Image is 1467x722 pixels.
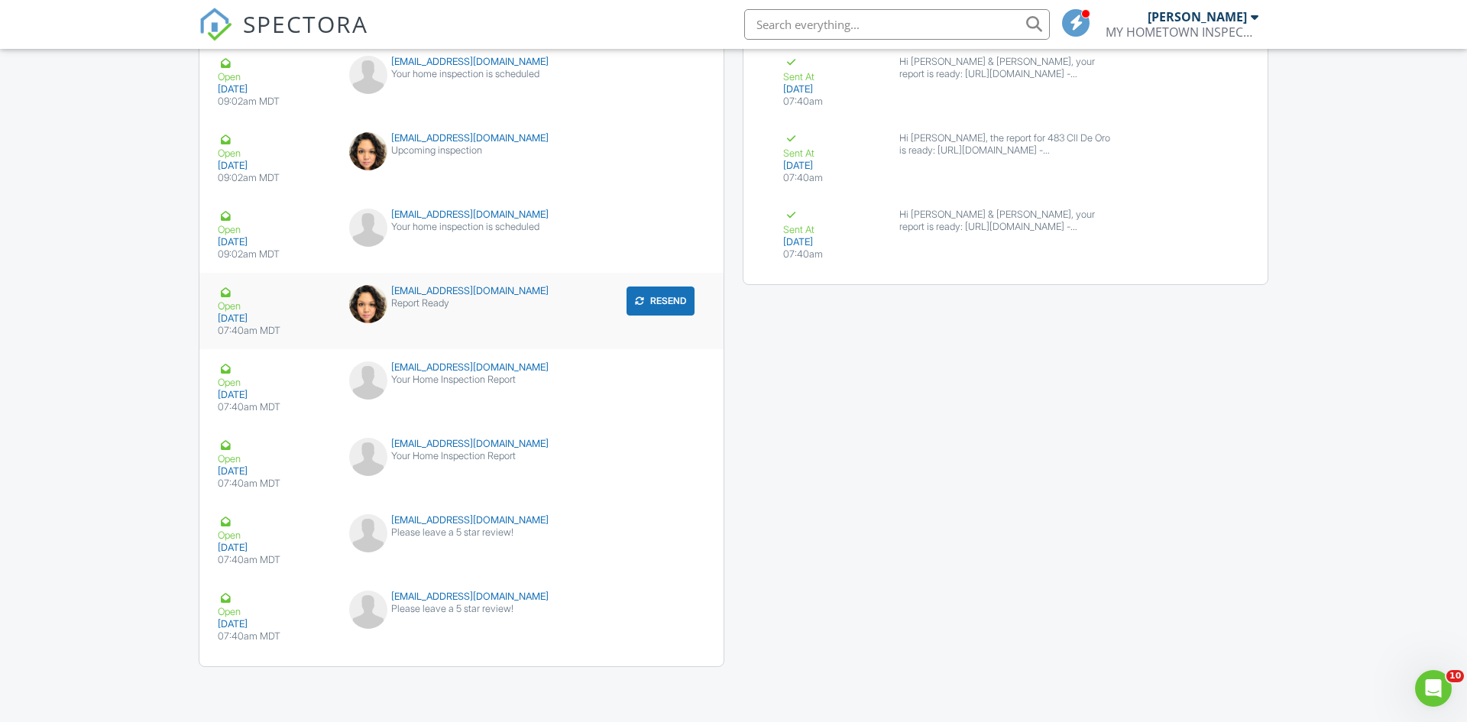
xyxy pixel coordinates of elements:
div: Your home inspection is scheduled [349,221,575,233]
div: [DATE] [783,160,881,172]
div: [DATE] [218,542,331,554]
div: 07:40am [783,96,881,108]
a: Open [DATE] 09:02am MDT [EMAIL_ADDRESS][DOMAIN_NAME] Upcoming inspection [199,120,724,196]
div: Open [218,285,331,312]
button: Resend [627,287,695,316]
div: [EMAIL_ADDRESS][DOMAIN_NAME] [349,438,575,450]
div: [DATE] [783,236,881,248]
a: Open [DATE] 09:02am MDT [EMAIL_ADDRESS][DOMAIN_NAME] Your home inspection is scheduled [199,196,724,273]
div: [EMAIL_ADDRESS][DOMAIN_NAME] [349,285,575,297]
div: Open [218,361,331,389]
div: Open [218,132,331,160]
div: Open [218,56,331,83]
div: [DATE] [218,83,331,96]
img: data [349,285,387,323]
span: 10 [1446,670,1464,682]
img: default-user-f0147aede5fd5fa78ca7ade42f37bd4542148d508eef1c3d3ea960f66861d68b.jpg [349,209,387,247]
div: Hi [PERSON_NAME], the report for 483 Cll De Oro is ready: [URL][DOMAIN_NAME] - [PERSON_NAME] 5756... [899,132,1112,157]
a: Open [DATE] 07:40am MDT [EMAIL_ADDRESS][DOMAIN_NAME] Your Home Inspection Report [199,349,724,426]
a: SPECTORA [199,21,368,53]
div: 07:40am MDT [218,401,331,413]
div: [EMAIL_ADDRESS][DOMAIN_NAME] [349,132,575,144]
div: Your Home Inspection Report [349,450,575,462]
div: 07:40am MDT [218,478,331,490]
div: 07:40am [783,248,881,261]
div: Open [218,591,331,618]
input: Search everything... [744,9,1050,40]
a: Open [DATE] 07:40am MDT [EMAIL_ADDRESS][DOMAIN_NAME] Please leave a 5 star review! [199,578,724,655]
a: Sent At [DATE] 07:40am Hi [PERSON_NAME], the report for 483 Cll De Oro is ready: [URL][DOMAIN_NAM... [762,120,1249,196]
img: default-user-f0147aede5fd5fa78ca7ade42f37bd4542148d508eef1c3d3ea960f66861d68b.jpg [349,591,387,629]
div: Report Ready [349,297,575,309]
div: [DATE] [218,618,331,630]
div: 07:40am MDT [218,325,331,337]
div: 07:40am MDT [218,630,331,643]
div: Please leave a 5 star review! [349,526,575,539]
div: 09:02am MDT [218,172,331,184]
div: [EMAIL_ADDRESS][DOMAIN_NAME] [349,56,575,68]
div: [DATE] [783,83,881,96]
div: Sent At [783,56,881,83]
a: Open [DATE] 09:02am MDT [EMAIL_ADDRESS][DOMAIN_NAME] Your home inspection is scheduled [199,44,724,120]
div: [EMAIL_ADDRESS][DOMAIN_NAME] [349,209,575,221]
div: Your home inspection is scheduled [349,68,575,80]
a: Sent At [DATE] 07:40am Hi [PERSON_NAME] & [PERSON_NAME], your report is ready: [URL][DOMAIN_NAME]... [762,44,1249,120]
div: Upcoming inspection [349,144,575,157]
div: 07:40am MDT [218,554,331,566]
img: The Best Home Inspection Software - Spectora [199,8,232,41]
div: Sent At [783,209,881,236]
div: 09:02am MDT [218,248,331,261]
div: [DATE] [218,389,331,401]
div: [DATE] [218,160,331,172]
div: [DATE] [218,236,331,248]
a: Open [DATE] 07:40am MDT [EMAIL_ADDRESS][DOMAIN_NAME] Please leave a 5 star review! [199,502,724,578]
div: [PERSON_NAME] [1148,9,1247,24]
div: [EMAIL_ADDRESS][DOMAIN_NAME] [349,514,575,526]
div: [DATE] [218,465,331,478]
img: default-user-f0147aede5fd5fa78ca7ade42f37bd4542148d508eef1c3d3ea960f66861d68b.jpg [349,438,387,476]
a: Sent At [DATE] 07:40am Hi [PERSON_NAME] & [PERSON_NAME], your report is ready: [URL][DOMAIN_NAME]... [762,196,1249,273]
a: Open [DATE] 07:40am MDT [EMAIL_ADDRESS][DOMAIN_NAME] Your Home Inspection Report [199,426,724,502]
span: SPECTORA [243,8,368,40]
div: [EMAIL_ADDRESS][DOMAIN_NAME] [349,361,575,374]
div: MY HOMETOWN INSPECTIONS, LLC [1106,24,1258,40]
div: Sent At [783,132,881,160]
img: default-user-f0147aede5fd5fa78ca7ade42f37bd4542148d508eef1c3d3ea960f66861d68b.jpg [349,56,387,94]
div: Hi [PERSON_NAME] & [PERSON_NAME], your report is ready: [URL][DOMAIN_NAME] - [PERSON_NAME] 575621... [899,56,1112,80]
iframe: Intercom live chat [1415,670,1452,707]
div: Open [218,438,331,465]
img: data [349,132,387,170]
div: Open [218,514,331,542]
div: Please leave a 5 star review! [349,603,575,615]
img: default-user-f0147aede5fd5fa78ca7ade42f37bd4542148d508eef1c3d3ea960f66861d68b.jpg [349,361,387,400]
div: 07:40am [783,172,881,184]
img: default-user-f0147aede5fd5fa78ca7ade42f37bd4542148d508eef1c3d3ea960f66861d68b.jpg [349,514,387,552]
div: Hi [PERSON_NAME] & [PERSON_NAME], your report is ready: [URL][DOMAIN_NAME] - [PERSON_NAME] 575621... [899,209,1112,233]
a: Open [DATE] 07:40am MDT [EMAIL_ADDRESS][DOMAIN_NAME] Report Ready Resend [199,273,724,349]
div: Open [218,209,331,236]
div: [EMAIL_ADDRESS][DOMAIN_NAME] [349,591,575,603]
div: [DATE] [218,312,331,325]
div: Your Home Inspection Report [349,374,575,386]
div: 09:02am MDT [218,96,331,108]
